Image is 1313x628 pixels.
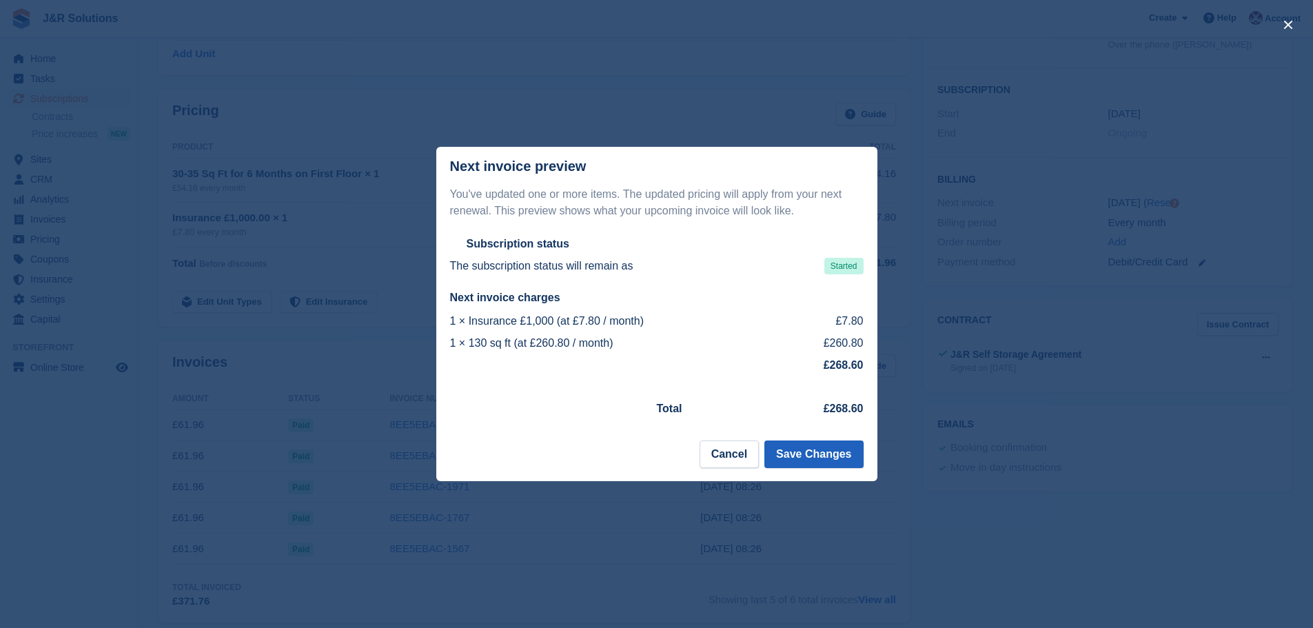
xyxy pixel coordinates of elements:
[450,186,864,219] p: You've updated one or more items. The updated pricing will apply from your next renewal. This pre...
[467,237,569,251] h2: Subscription status
[1277,14,1299,36] button: close
[450,310,793,332] td: 1 × Insurance £1,000 (at £7.80 / month)
[824,359,864,371] strong: £268.60
[450,291,864,305] h2: Next invoice charges
[657,403,682,414] strong: Total
[793,310,863,332] td: £7.80
[764,440,863,468] button: Save Changes
[450,258,633,274] p: The subscription status will remain as
[793,332,863,354] td: £260.80
[450,332,793,354] td: 1 × 130 sq ft (at £260.80 / month)
[450,159,587,174] p: Next invoice preview
[700,440,759,468] button: Cancel
[824,258,864,274] span: Started
[824,403,864,414] strong: £268.60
